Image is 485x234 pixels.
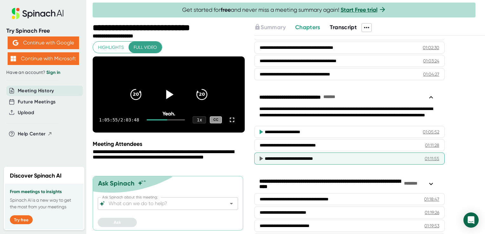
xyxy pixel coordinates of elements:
button: Continue with Microsoft [8,52,79,65]
a: Start Free trial [341,6,377,13]
div: 01:03:24 [423,58,439,64]
button: Meeting History [18,87,54,94]
div: 01:04:27 [423,71,439,77]
button: Help Center [18,130,52,138]
button: Continue with Google [8,36,79,49]
button: Future Meetings [18,98,56,106]
span: Transcript [330,24,357,31]
div: 01:19:26 [425,209,439,216]
span: Highlights [98,43,124,51]
div: 1:05:55 / 2:03:48 [99,117,139,122]
span: Chapters [295,24,320,31]
div: 01:19:53 [424,223,439,229]
div: 01:18:47 [424,196,439,202]
div: 1 x [193,116,206,123]
div: 01:11:28 [425,142,439,148]
div: Ask Spinach [98,179,135,187]
span: Summary [261,24,285,31]
button: Try free [10,215,33,224]
span: Full video [134,43,157,51]
div: Yeah. [108,111,230,117]
button: Open [227,199,236,208]
span: Get started for and never miss a meeting summary again! [182,6,386,14]
button: Transcript [330,23,357,32]
h2: Discover Spinach AI [10,172,62,180]
img: Aehbyd4JwY73AAAAAElFTkSuQmCC [13,40,18,46]
p: Spinach AI is a new way to get the most from your meetings [10,197,78,210]
div: Try Spinach Free [6,27,80,35]
div: CC [210,116,222,124]
button: Chapters [295,23,320,32]
button: Upload [18,109,34,116]
div: Open Intercom Messenger [463,212,479,228]
button: Full video [129,42,162,53]
div: Have an account? [6,70,80,75]
div: 01:02:30 [423,44,439,51]
button: Ask [98,218,137,227]
button: Highlights [93,42,129,53]
h3: From meetings to insights [10,189,78,194]
div: Upgrade to access [254,23,295,32]
div: 01:11:55 [425,155,439,162]
div: Meeting Attendees [93,140,246,147]
span: Help Center [18,130,46,138]
div: 01:05:52 [423,129,439,135]
span: Ask [114,220,121,225]
button: Summary [254,23,285,32]
b: free [221,6,231,13]
a: Sign in [46,70,60,75]
input: What can we do to help? [107,199,217,208]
